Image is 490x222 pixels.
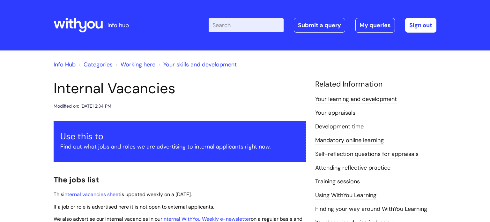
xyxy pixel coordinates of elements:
[405,18,436,33] a: Sign out
[63,191,120,198] a: internal vacancies sheet
[315,123,364,131] a: Development time
[315,136,384,145] a: Mandatory online learning
[114,59,155,70] li: Working here
[60,131,299,142] h3: Use this to
[315,95,397,103] a: Your learning and development
[294,18,345,33] a: Submit a query
[315,164,390,172] a: Attending reflective practice
[54,203,214,210] span: If a job or role is advertised here it is not open to external applicants.
[209,18,436,33] div: | -
[54,175,99,185] span: The jobs list
[121,61,155,68] a: Working here
[163,61,237,68] a: Your skills and development
[84,61,113,68] a: Categories
[54,191,192,198] span: This is updated weekly on a [DATE].
[60,142,299,152] p: Find out what jobs and roles we are advertising to internal applicants right now.
[315,191,376,200] a: Using WithYou Learning
[209,18,284,32] input: Search
[54,102,111,110] div: Modified on: [DATE] 2:34 PM
[315,178,360,186] a: Training sessions
[315,150,419,158] a: Self-reflection questions for appraisals
[108,20,129,30] p: info hub
[54,61,76,68] a: Info Hub
[315,109,355,117] a: Your appraisals
[355,18,395,33] a: My queries
[315,80,436,89] h4: Related Information
[54,80,306,97] h1: Internal Vacancies
[157,59,237,70] li: Your skills and development
[77,59,113,70] li: Solution home
[315,205,427,213] a: Finding your way around WithYou Learning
